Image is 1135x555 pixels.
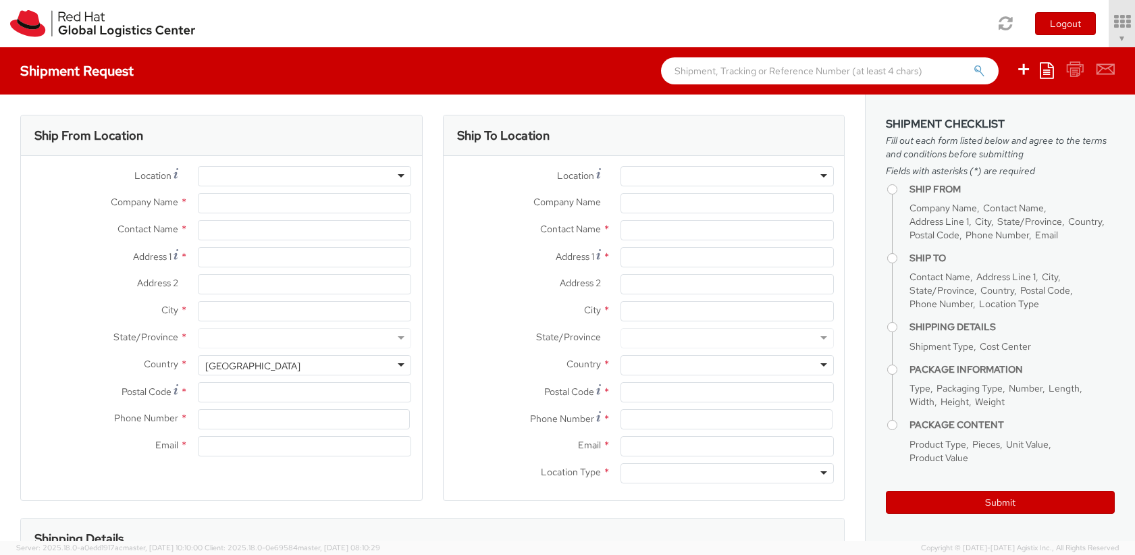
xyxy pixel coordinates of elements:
[457,129,550,142] h3: Ship To Location
[584,304,601,316] span: City
[298,543,380,552] span: master, [DATE] 08:10:29
[1118,33,1126,44] span: ▼
[909,438,966,450] span: Product Type
[1006,438,1049,450] span: Unit Value
[20,63,134,78] h4: Shipment Request
[530,413,594,425] span: Phone Number
[1042,271,1058,283] span: City
[909,396,934,408] span: Width
[578,439,601,451] span: Email
[111,196,178,208] span: Company Name
[536,331,601,343] span: State/Province
[133,250,171,263] span: Address 1
[909,184,1115,194] h4: Ship From
[114,412,178,424] span: Phone Number
[161,304,178,316] span: City
[661,57,999,84] input: Shipment, Tracking or Reference Number (at least 4 chars)
[936,382,1003,394] span: Packaging Type
[557,169,594,182] span: Location
[16,543,203,552] span: Server: 2025.18.0-a0edd1917ac
[1009,382,1042,394] span: Number
[113,331,178,343] span: State/Province
[886,118,1115,130] h3: Shipment Checklist
[205,543,380,552] span: Client: 2025.18.0-0e69584
[205,359,300,373] div: [GEOGRAPHIC_DATA]
[909,420,1115,430] h4: Package Content
[909,229,959,241] span: Postal Code
[34,532,124,546] h3: Shipping Details
[122,386,171,398] span: Postal Code
[909,253,1115,263] h4: Ship To
[980,284,1014,296] span: Country
[909,284,974,296] span: State/Province
[1035,229,1058,241] span: Email
[909,271,970,283] span: Contact Name
[921,543,1119,554] span: Copyright © [DATE]-[DATE] Agistix Inc., All Rights Reserved
[909,202,977,214] span: Company Name
[976,271,1036,283] span: Address Line 1
[566,358,601,370] span: Country
[972,438,1000,450] span: Pieces
[909,365,1115,375] h4: Package Information
[997,215,1062,228] span: State/Province
[544,386,594,398] span: Postal Code
[909,340,974,352] span: Shipment Type
[144,358,178,370] span: Country
[134,169,171,182] span: Location
[123,543,203,552] span: master, [DATE] 10:10:00
[556,250,594,263] span: Address 1
[941,396,969,408] span: Height
[983,202,1044,214] span: Contact Name
[117,223,178,235] span: Contact Name
[909,452,968,464] span: Product Value
[886,164,1115,178] span: Fields with asterisks (*) are required
[975,396,1005,408] span: Weight
[966,229,1029,241] span: Phone Number
[979,298,1039,310] span: Location Type
[886,134,1115,161] span: Fill out each form listed below and agree to the terms and conditions before submitting
[980,340,1031,352] span: Cost Center
[10,10,195,37] img: rh-logistics-00dfa346123c4ec078e1.svg
[541,466,601,478] span: Location Type
[909,382,930,394] span: Type
[1035,12,1096,35] button: Logout
[1049,382,1080,394] span: Length
[909,298,973,310] span: Phone Number
[34,129,143,142] h3: Ship From Location
[975,215,991,228] span: City
[533,196,601,208] span: Company Name
[155,439,178,451] span: Email
[560,277,601,289] span: Address 2
[886,491,1115,514] button: Submit
[1068,215,1102,228] span: Country
[137,277,178,289] span: Address 2
[909,322,1115,332] h4: Shipping Details
[909,215,969,228] span: Address Line 1
[1020,284,1070,296] span: Postal Code
[540,223,601,235] span: Contact Name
